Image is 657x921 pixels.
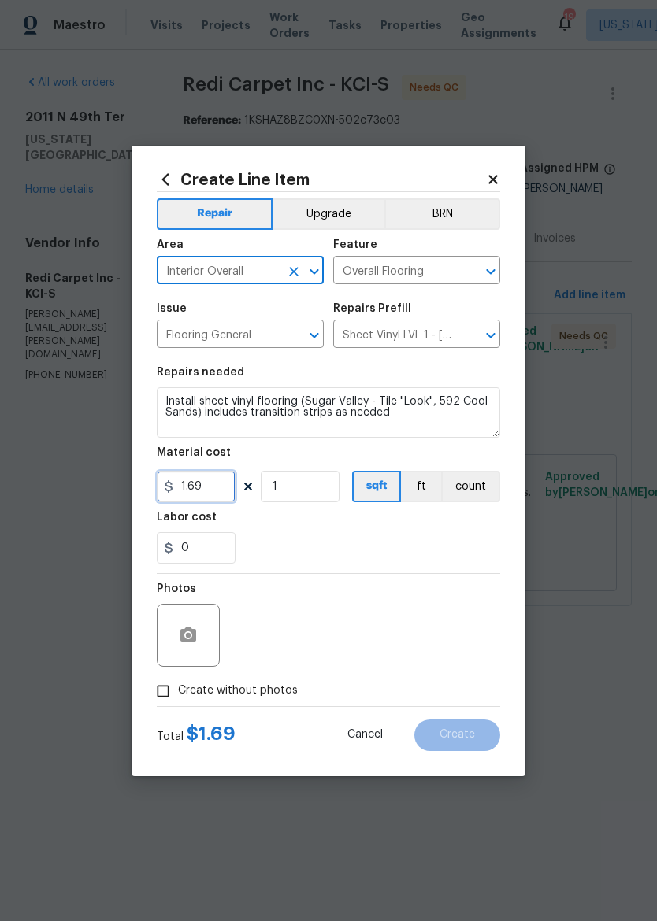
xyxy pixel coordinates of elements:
[157,171,486,188] h2: Create Line Item
[384,198,500,230] button: BRN
[157,387,500,438] textarea: Install sheet vinyl flooring (Sugar Valley - Tile "Look", 592 Cool Sands) includes transition str...
[157,239,184,250] h5: Area
[178,682,298,699] span: Create without photos
[440,729,475,741] span: Create
[157,583,196,594] h5: Photos
[187,724,236,743] span: $ 1.69
[441,471,500,502] button: count
[347,729,383,741] span: Cancel
[480,261,502,283] button: Open
[352,471,401,502] button: sqft
[157,367,244,378] h5: Repairs needed
[157,303,187,314] h5: Issue
[283,261,305,283] button: Clear
[157,512,217,523] h5: Labor cost
[273,198,385,230] button: Upgrade
[157,447,231,458] h5: Material cost
[333,239,377,250] h5: Feature
[480,324,502,346] button: Open
[157,726,236,745] div: Total
[322,719,408,751] button: Cancel
[303,324,325,346] button: Open
[333,303,411,314] h5: Repairs Prefill
[401,471,441,502] button: ft
[414,719,500,751] button: Create
[303,261,325,283] button: Open
[157,198,273,230] button: Repair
